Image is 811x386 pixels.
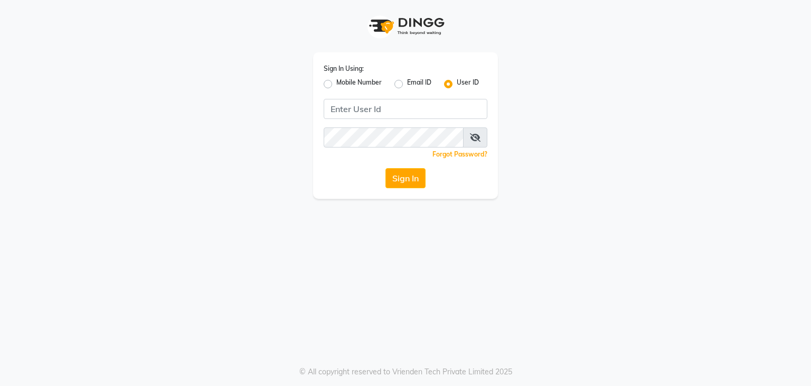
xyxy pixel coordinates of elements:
[324,127,464,148] input: Username
[336,78,382,90] label: Mobile Number
[385,168,426,188] button: Sign In
[363,11,448,42] img: logo1.svg
[324,64,364,73] label: Sign In Using:
[457,78,479,90] label: User ID
[432,150,487,158] a: Forgot Password?
[324,99,487,119] input: Username
[407,78,431,90] label: Email ID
